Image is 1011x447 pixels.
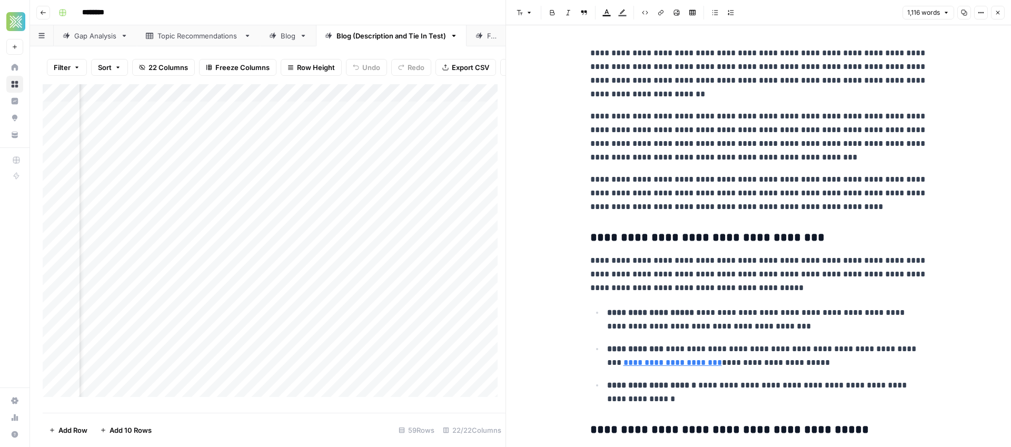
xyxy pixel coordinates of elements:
a: Browse [6,76,23,93]
button: Add Row [43,422,94,439]
button: Add 10 Rows [94,422,158,439]
button: 1,116 words [903,6,954,19]
a: Blog (Description and Tie In Test) [316,25,467,46]
button: Filter [47,59,87,76]
div: Gap Analysis [74,31,116,41]
a: Your Data [6,126,23,143]
div: Blog [281,31,295,41]
span: Redo [408,62,424,73]
img: Xponent21 Logo [6,12,25,31]
span: Filter [54,62,71,73]
a: Topic Recommendations [137,25,260,46]
a: Blog [260,25,316,46]
button: Help + Support [6,426,23,443]
span: Sort [98,62,112,73]
button: 22 Columns [132,59,195,76]
span: Export CSV [452,62,489,73]
button: Workspace: Xponent21 [6,8,23,35]
a: Insights [6,93,23,110]
span: Freeze Columns [215,62,270,73]
div: 22/22 Columns [439,422,506,439]
span: Undo [362,62,380,73]
a: Gap Analysis [54,25,137,46]
button: Export CSV [435,59,496,76]
span: 22 Columns [148,62,188,73]
span: Add Row [58,425,87,435]
a: Home [6,59,23,76]
button: Freeze Columns [199,59,276,76]
a: Opportunities [6,110,23,126]
a: Settings [6,392,23,409]
div: 59 Rows [394,422,439,439]
button: Sort [91,59,128,76]
span: Add 10 Rows [110,425,152,435]
span: Row Height [297,62,335,73]
button: Redo [391,59,431,76]
button: Undo [346,59,387,76]
a: FAQ [467,25,521,46]
a: Usage [6,409,23,426]
button: Row Height [281,59,342,76]
div: FAQ [487,31,500,41]
div: Topic Recommendations [157,31,240,41]
span: 1,116 words [907,8,940,17]
div: Blog (Description and Tie In Test) [336,31,446,41]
